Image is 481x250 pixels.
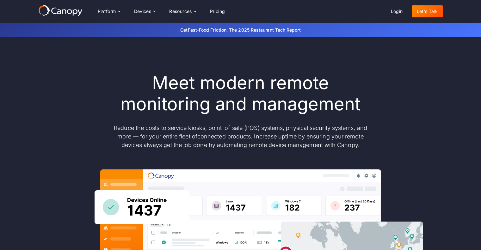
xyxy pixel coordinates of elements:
[134,9,151,14] div: Devices
[164,5,201,18] div: Resources
[188,27,301,33] a: Fast-Food Friction: The 2025 Restaurant Tech Report
[95,190,189,224] img: Canopy sees how many devices are online
[205,5,230,17] a: Pricing
[412,5,443,17] a: Let's Talk
[386,5,408,17] a: Login
[86,27,396,33] p: Get
[93,5,125,18] div: Platform
[129,5,161,18] div: Devices
[108,72,373,115] h1: Meet modern remote monitoring and management
[197,133,251,140] a: connected products
[98,9,116,14] div: Platform
[108,124,373,149] p: Reduce the costs to service kiosks, point-of-sale (POS) systems, physical security systems, and m...
[169,9,192,14] div: Resources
